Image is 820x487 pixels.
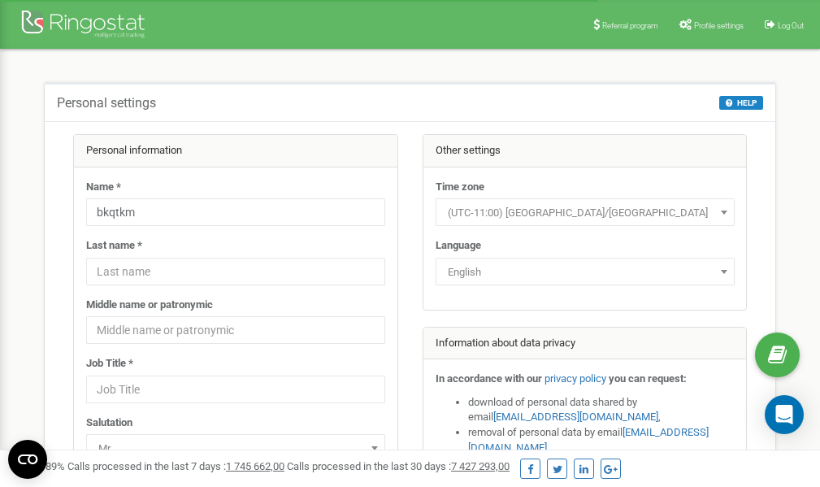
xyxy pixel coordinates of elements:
[544,372,606,385] a: privacy policy
[468,425,735,455] li: removal of personal data by email ,
[67,460,284,472] span: Calls processed in the last 7 days :
[441,202,729,224] span: (UTC-11:00) Pacific/Midway
[436,180,484,195] label: Time zone
[86,258,385,285] input: Last name
[436,238,481,254] label: Language
[719,96,763,110] button: HELP
[8,440,47,479] button: Open CMP widget
[287,460,510,472] span: Calls processed in the last 30 days :
[86,180,121,195] label: Name *
[86,198,385,226] input: Name
[226,460,284,472] u: 1 745 662,00
[441,261,729,284] span: English
[602,21,658,30] span: Referral program
[86,316,385,344] input: Middle name or patronymic
[694,21,744,30] span: Profile settings
[86,415,132,431] label: Salutation
[74,135,397,167] div: Personal information
[609,372,687,385] strong: you can request:
[423,135,747,167] div: Other settings
[423,328,747,360] div: Information about data privacy
[86,238,142,254] label: Last name *
[778,21,804,30] span: Log Out
[86,356,133,372] label: Job Title *
[86,376,385,403] input: Job Title
[451,460,510,472] u: 7 427 293,00
[436,372,542,385] strong: In accordance with our
[436,258,735,285] span: English
[436,198,735,226] span: (UTC-11:00) Pacific/Midway
[86,298,213,313] label: Middle name or patronymic
[86,434,385,462] span: Mr.
[57,96,156,111] h5: Personal settings
[765,395,804,434] div: Open Intercom Messenger
[92,437,380,460] span: Mr.
[493,411,658,423] a: [EMAIL_ADDRESS][DOMAIN_NAME]
[468,395,735,425] li: download of personal data shared by email ,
